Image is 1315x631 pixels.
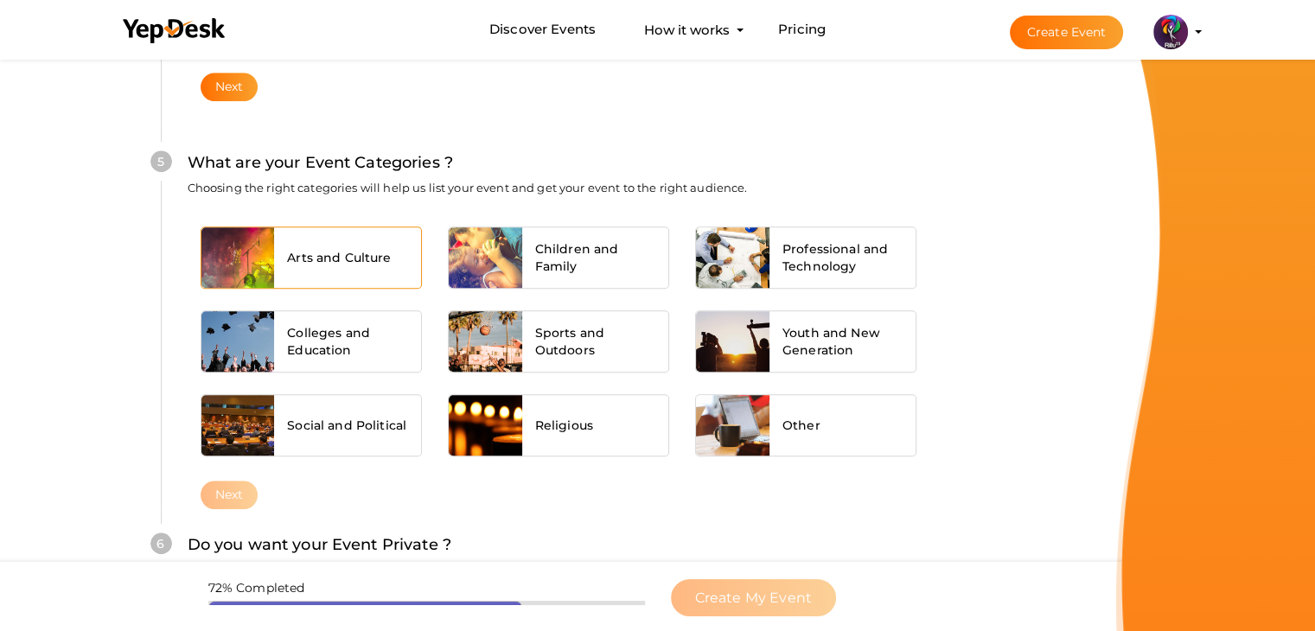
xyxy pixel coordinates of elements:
button: Next [201,73,259,101]
label: What are your Event Categories ? [188,150,453,175]
button: How it works [639,14,735,46]
span: Sports and Outdoors [535,324,656,359]
span: Colleges and Education [287,324,408,359]
span: Arts and Culture [287,249,391,266]
span: Professional and Technology [782,240,903,275]
span: Youth and New Generation [782,324,903,359]
a: Pricing [778,14,826,46]
span: Children and Family [535,240,656,275]
button: Next [201,481,259,509]
label: Do you want your Event Private ? [188,532,451,558]
span: Social and Political [287,417,406,434]
label: Choosing the right categories will help us list your event and get your event to the right audience. [188,180,748,196]
img: 5BK8ZL5P_small.png [1153,15,1188,49]
a: Discover Events [489,14,596,46]
button: Create My Event [671,579,836,616]
span: Religious [535,417,593,434]
span: Create My Event [695,590,812,606]
span: Other [782,417,820,434]
button: Create Event [1010,16,1124,49]
div: 6 [150,532,172,554]
div: 5 [150,150,172,172]
label: 72% Completed [208,579,305,596]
